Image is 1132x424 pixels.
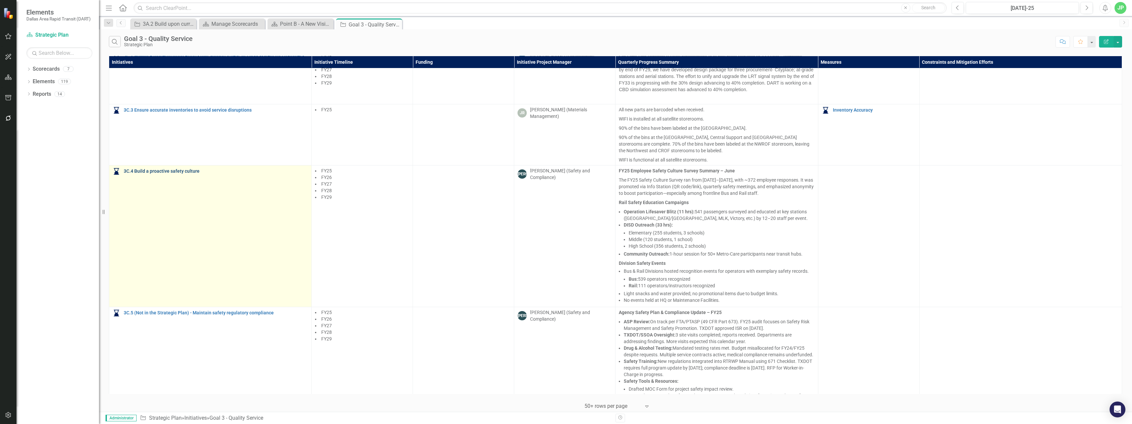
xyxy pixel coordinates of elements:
[968,4,1077,12] div: [DATE]-25
[530,106,612,120] div: [PERSON_NAME] (Materials Management)
[624,332,676,337] strong: TXDOT/SSOA Oversight:
[624,332,814,345] p: 3 site visits completed; reports received. Departments are addressing findings. More visits expec...
[629,282,814,289] li: 111 operators/instructors recognized
[54,91,65,97] div: 14
[624,290,814,297] li: Light snacks and water provided; no promotional items due to budget limits.
[624,268,814,289] li: Bus & Rail Divisions hosted recognition events for operators with exemplary safety records.
[624,251,814,257] li: 1-hour session for 50+ Metro-Care participants near transit hubs.
[615,51,818,104] td: Double-Click to Edit
[269,20,332,28] a: Point B - A New Vision for Mobility in [GEOGRAPHIC_DATA][US_STATE]
[109,51,312,104] td: Double-Click to Edit Right Click for Context Menu
[26,47,92,59] input: Search Below...
[624,318,814,332] p: On track per FTA/PTASP (49 CFR Part 673). FY25 audit focuses on Safety Risk Management and Safety...
[518,169,527,179] div: [PERSON_NAME]
[629,236,814,243] li: Middle (120 students, 1 school)
[321,107,332,112] span: FY25
[629,276,638,282] strong: Bus:
[109,104,312,165] td: Double-Click to Edit Right Click for Context Menu
[321,188,332,193] span: FY28
[629,230,814,236] li: Elementary (255 students, 3 schools)
[619,114,814,124] p: WIFI is installed at all satellite storerooms.
[321,168,332,173] span: FY25
[413,307,514,417] td: Double-Click to Edit
[124,42,193,47] div: Strategic Plan
[132,20,195,28] a: 3A.2 Build upon current collaboration with cities and partner organizations to enhance outreach a...
[629,283,638,288] strong: Rail:
[413,104,514,165] td: Double-Click to Edit
[26,31,92,39] a: Strategic Plan
[280,20,332,28] div: Point B - A New Vision for Mobility in [GEOGRAPHIC_DATA][US_STATE]
[624,209,695,214] strong: Operation Lifesaver Blitz (11 hrs):
[921,5,935,10] span: Search
[211,20,263,28] div: Manage Scorecards
[833,108,916,113] a: Inventory Accuracy
[624,359,658,364] strong: Safety Training:
[919,165,1122,307] td: Double-Click to Edit
[629,276,814,282] li: 539 operators recognized
[1115,2,1126,14] div: JP
[349,20,400,29] div: Goal 3 - Quality Service
[615,104,818,165] td: Double-Click to Edit
[919,104,1122,165] td: Double-Click to Edit
[112,106,120,114] img: In Progress
[619,261,666,266] strong: Division Safety Events
[629,243,814,249] li: High School (356 students, 2 schools)
[624,222,673,228] strong: DISD Outreach (33 hrs):
[321,323,332,328] span: FY27
[912,3,945,13] button: Search
[312,307,413,417] td: Double-Click to Edit
[321,330,332,335] span: FY28
[149,415,182,421] a: Strategic Plan
[413,165,514,307] td: Double-Click to Edit
[3,8,15,19] img: ClearPoint Strategy
[143,20,195,28] div: 3A.2 Build upon current collaboration with cities and partner organizations to enhance outreach a...
[321,194,332,200] span: FY29
[26,8,91,16] span: Elements
[312,104,413,165] td: Double-Click to Edit
[514,104,615,165] td: Double-Click to Edit
[615,307,818,417] td: Double-Click to Edit
[124,108,308,113] a: 3C.3 Ensure accurate inventories to avoid service disruptions
[33,65,60,73] a: Scorecards
[919,51,1122,104] td: Double-Click to Edit
[624,319,650,324] strong: ASP Review:
[514,165,615,307] td: Double-Click to Edit
[619,124,814,133] p: 90% of the bins have been labeled at the [GEOGRAPHIC_DATA].
[184,415,207,421] a: Initiatives
[624,345,673,351] strong: Drug & Alcohol Testing:
[619,155,814,163] p: WIFI is functional at all satellite storerooms.
[321,67,332,72] span: FY27
[321,80,332,86] span: FY29
[413,51,514,104] td: Double-Click to Edit
[530,309,612,322] div: [PERSON_NAME] (Safety and Compliance)
[134,2,947,14] input: Search ClearPoint...
[124,169,308,174] a: 3C.4 Build a proactive safety culture
[321,316,332,322] span: FY26
[624,208,814,222] li: 541 passengers surveyed and educated at key stations ([GEOGRAPHIC_DATA]/[GEOGRAPHIC_DATA], MLK, V...
[201,20,263,28] a: Manage Scorecards
[209,415,263,421] div: Goal 3 - Quality Service
[112,167,120,175] img: In Progress
[530,167,612,181] div: [PERSON_NAME] (Safety and Compliance)
[624,251,670,257] strong: Community Outreach:
[619,168,735,173] strong: FY25 Employee Safety Culture Survey Summary – June
[619,133,814,155] p: 90% of the bins at the [GEOGRAPHIC_DATA], Central Support and [GEOGRAPHIC_DATA] storerooms are co...
[615,165,818,307] td: Double-Click to Edit
[514,51,615,104] td: Double-Click to Edit
[321,175,332,180] span: FY26
[514,307,615,417] td: Double-Click to Edit
[629,392,814,406] li: Created SMS FAQ Sheet for employee awareness—shared via InfoStation and Q3 Safety Meetings.
[112,309,120,317] img: In Progress
[624,345,814,358] p: Mandated testing rates met. Budget misallocated for FY24/FY25 despite requests. Multiple service ...
[109,165,312,307] td: Double-Click to Edit Right Click for Context Menu
[124,35,193,42] div: Goal 3 - Quality Service
[518,108,527,118] div: JR
[106,415,137,421] span: Administrator
[629,386,814,392] li: Drafted MOC Form for project safety impact review.
[321,310,332,315] span: FY25
[63,66,74,72] div: 7
[109,307,312,417] td: Double-Click to Edit Right Click for Context Menu
[321,336,332,341] span: FY29
[1110,402,1125,417] div: Open Intercom Messenger
[124,310,308,315] a: 3C.5 (Not in the Strategic Plan) - Maintain safety regulatory compliance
